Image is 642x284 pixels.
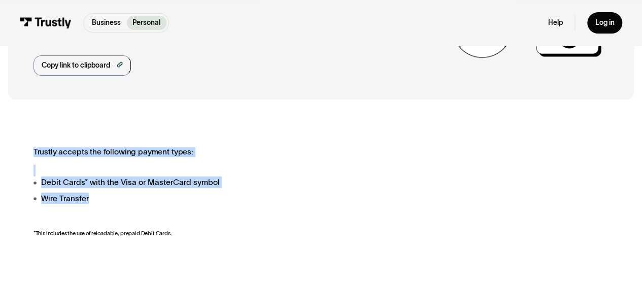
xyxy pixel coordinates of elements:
[132,18,160,28] p: Personal
[33,230,172,236] span: *This includes the use of reloadable, prepaid Debit Cards.
[42,60,110,71] div: Copy link to clipboard
[20,17,72,28] img: Trustly Logo
[33,176,404,188] li: Debit Cards* with the Visa or MasterCard symbol
[587,12,622,33] a: Log in
[33,147,404,157] p: Trustly accepts the following payment types:
[595,18,614,27] div: Log in
[548,18,563,27] a: Help
[33,193,404,204] li: Wire Transfer
[92,18,121,28] p: Business
[86,16,126,30] a: Business
[33,55,131,76] a: Copy link to clipboard
[127,16,166,30] a: Personal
